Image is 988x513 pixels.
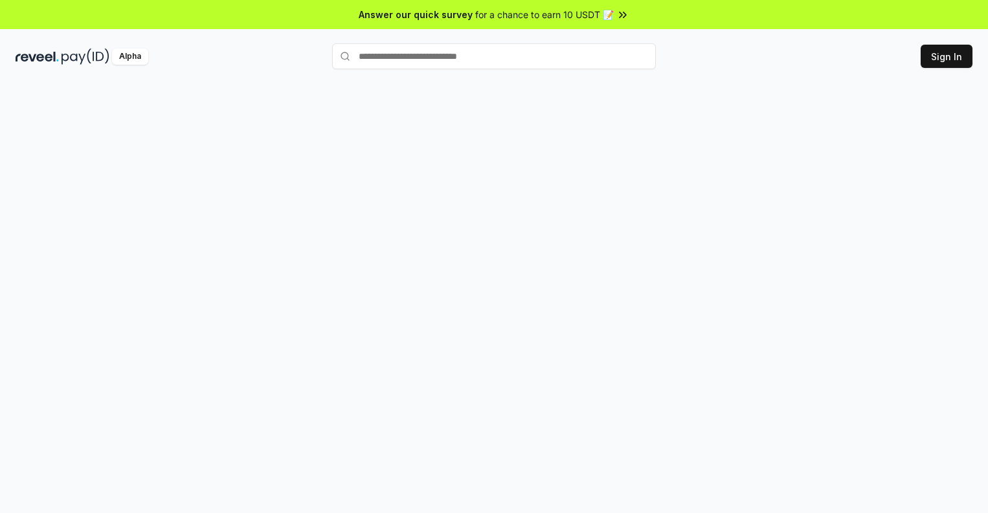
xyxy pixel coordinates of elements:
[112,49,148,65] div: Alpha
[359,8,473,21] span: Answer our quick survey
[16,49,59,65] img: reveel_dark
[475,8,614,21] span: for a chance to earn 10 USDT 📝
[62,49,109,65] img: pay_id
[921,45,972,68] button: Sign In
